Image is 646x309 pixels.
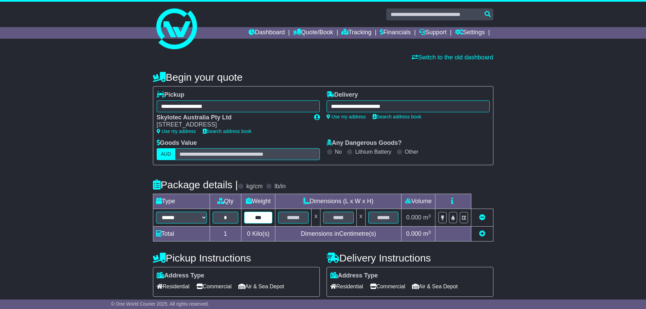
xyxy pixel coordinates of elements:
a: Quote/Book [293,27,333,39]
sup: 3 [428,213,431,218]
td: x [312,209,320,227]
a: Use my address [157,129,196,134]
span: Air & Sea Depot [238,281,284,292]
a: Support [419,27,447,39]
label: Delivery [327,91,358,99]
a: Add new item [479,230,485,237]
label: lb/in [274,183,286,190]
a: Search address book [203,129,252,134]
sup: 3 [428,230,431,235]
span: Residential [157,281,190,292]
a: Settings [455,27,485,39]
a: Search address book [373,114,422,119]
a: Financials [380,27,411,39]
td: Dimensions in Centimetre(s) [275,227,402,242]
td: Total [153,227,210,242]
label: Pickup [157,91,184,99]
a: Switch to the old dashboard [412,54,493,61]
span: 0 [247,230,250,237]
h4: Begin your quote [153,72,493,83]
div: Skylotec Australia Pty Ltd [157,114,307,121]
td: Type [153,194,210,209]
span: Commercial [370,281,405,292]
h4: Delivery Instructions [327,252,493,264]
a: Remove this item [479,214,485,221]
label: Goods Value [157,139,197,147]
td: Qty [210,194,241,209]
div: [STREET_ADDRESS] [157,121,307,129]
td: Weight [241,194,275,209]
a: Use my address [327,114,366,119]
span: Air & Sea Depot [412,281,458,292]
label: No [335,149,342,155]
label: kg/cm [246,183,262,190]
span: m [423,230,431,237]
label: AUD [157,148,176,160]
span: Residential [330,281,363,292]
label: Lithium Battery [355,149,391,155]
span: 0.000 [406,230,422,237]
h4: Pickup Instructions [153,252,320,264]
td: Kilo(s) [241,227,275,242]
td: Volume [402,194,435,209]
h4: Package details | [153,179,238,190]
span: 0.000 [406,214,422,221]
label: Any Dangerous Goods? [327,139,402,147]
span: m [423,214,431,221]
td: x [356,209,365,227]
span: © One World Courier 2025. All rights reserved. [111,301,209,307]
td: 1 [210,227,241,242]
a: Tracking [341,27,371,39]
td: Dimensions (L x W x H) [275,194,402,209]
span: Commercial [196,281,232,292]
label: Address Type [157,272,204,279]
label: Address Type [330,272,378,279]
label: Other [405,149,418,155]
a: Dashboard [249,27,285,39]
